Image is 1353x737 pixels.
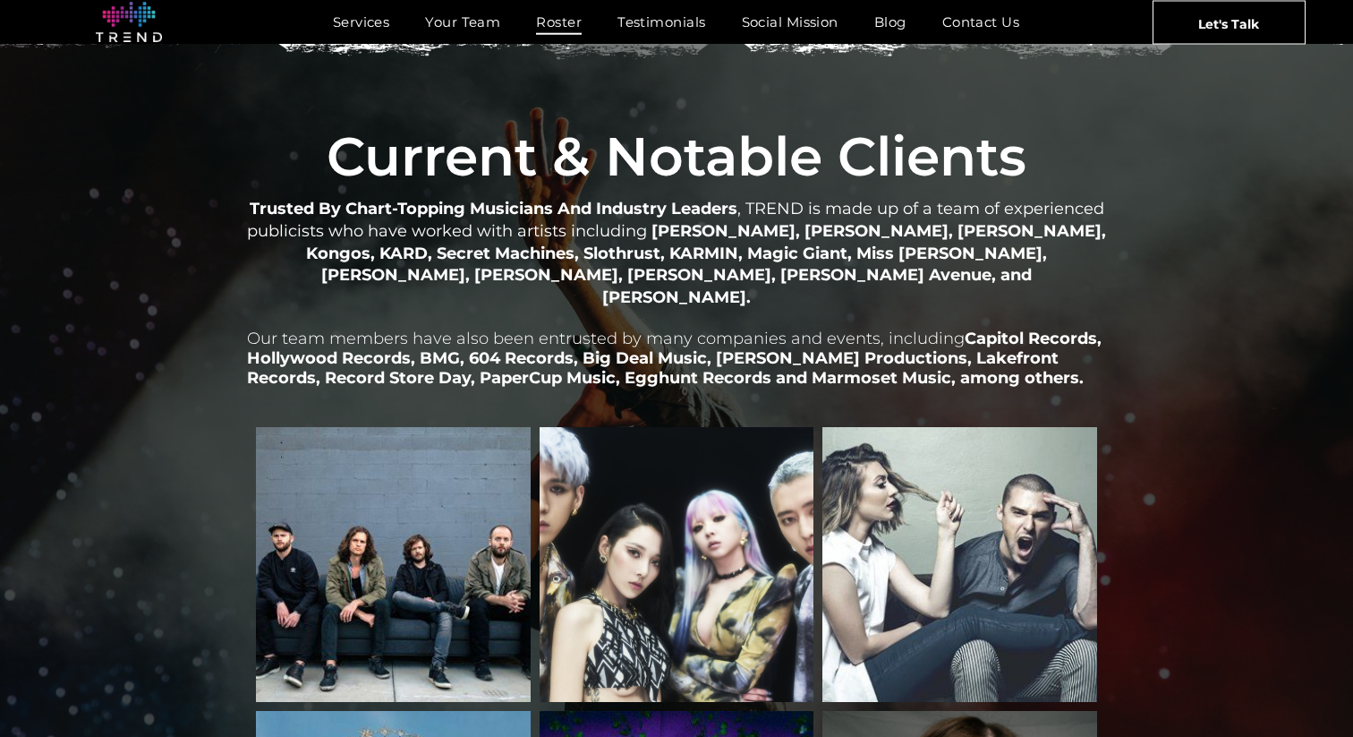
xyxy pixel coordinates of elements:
[315,9,408,35] a: Services
[1198,1,1259,46] span: Let's Talk
[256,427,531,702] a: Kongos
[247,329,965,348] span: Our team members have also been entrusted by many companies and events, including
[536,9,582,35] span: Roster
[924,9,1038,35] a: Contact Us
[327,124,1026,189] span: Current & Notable Clients
[247,199,1104,241] span: , TREND is made up of a team of experienced publicists who have worked with artists including
[247,329,1102,388] strong: Capitol Records, Hollywood Records, BMG, 604 Records, Big Deal Music, [PERSON_NAME] Productions, ...
[600,9,723,35] a: Testimonials
[96,2,162,43] img: logo
[822,427,1097,702] a: Karmin
[306,221,1106,307] strong: [PERSON_NAME], [PERSON_NAME], [PERSON_NAME], Kongos, KARD, Secret Machines, Slothrust, KARMIN, Ma...
[518,9,600,35] a: Roster
[724,9,856,35] a: Social Mission
[856,9,924,35] a: Blog
[407,9,518,35] a: Your Team
[540,427,814,702] a: KARD
[1264,651,1353,737] iframe: Chat Widget
[250,199,737,219] strong: Trusted By Chart-Topping Musicians And Industry Leaders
